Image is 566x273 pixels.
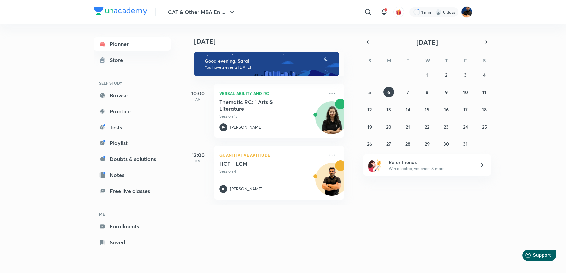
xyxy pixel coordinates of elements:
abbr: Monday [387,57,391,64]
img: Avatar [316,167,348,199]
h6: SELF STUDY [94,77,171,89]
iframe: Help widget launcher [507,247,559,266]
p: PM [185,159,211,163]
img: Avatar [316,105,348,137]
a: Enrollments [94,220,171,233]
abbr: October 20, 2025 [386,124,391,130]
abbr: October 2, 2025 [445,72,447,78]
button: October 28, 2025 [403,138,413,149]
button: [DATE] [372,37,482,47]
button: October 15, 2025 [422,104,432,115]
abbr: Wednesday [425,57,430,64]
a: Practice [94,105,171,118]
img: streak [435,9,442,15]
abbr: Tuesday [407,57,409,64]
button: October 30, 2025 [441,138,451,149]
abbr: October 17, 2025 [463,106,467,113]
a: Playlist [94,136,171,150]
p: Quantitative Aptitude [219,151,324,159]
button: October 12, 2025 [364,104,375,115]
abbr: October 16, 2025 [444,106,448,113]
p: AM [185,97,211,101]
abbr: October 6, 2025 [387,89,390,95]
button: October 10, 2025 [460,87,471,97]
button: October 5, 2025 [364,87,375,97]
button: October 11, 2025 [479,87,490,97]
button: October 13, 2025 [383,104,394,115]
button: October 6, 2025 [383,87,394,97]
abbr: October 27, 2025 [386,141,391,147]
p: Session 4 [219,168,324,174]
h5: Thematic RC: 1 Arts & Literature [219,99,302,112]
img: Saral Nashier [461,6,472,18]
abbr: October 18, 2025 [482,106,487,113]
h5: HCF - LCM [219,160,302,167]
abbr: Saturday [483,57,486,64]
abbr: October 19, 2025 [367,124,372,130]
img: avatar [396,9,402,15]
button: October 2, 2025 [441,69,451,80]
img: evening [194,52,339,76]
button: October 9, 2025 [441,87,451,97]
button: October 18, 2025 [479,104,490,115]
p: Verbal Ability and RC [219,89,324,97]
abbr: October 11, 2025 [482,89,486,95]
a: Saved [94,236,171,249]
a: Browse [94,89,171,102]
a: Notes [94,168,171,182]
abbr: October 12, 2025 [367,106,372,113]
abbr: October 24, 2025 [463,124,468,130]
button: October 19, 2025 [364,121,375,132]
h4: [DATE] [194,37,351,45]
h5: 10:00 [185,89,211,97]
abbr: October 3, 2025 [464,72,467,78]
button: October 29, 2025 [422,138,432,149]
h5: 12:00 [185,151,211,159]
abbr: October 21, 2025 [406,124,410,130]
div: Store [110,56,127,64]
abbr: October 29, 2025 [424,141,429,147]
button: October 1, 2025 [422,69,432,80]
button: October 26, 2025 [364,138,375,149]
button: October 20, 2025 [383,121,394,132]
p: [PERSON_NAME] [230,124,262,130]
abbr: October 23, 2025 [444,124,449,130]
a: Store [94,53,171,67]
abbr: October 25, 2025 [482,124,487,130]
abbr: October 7, 2025 [407,89,409,95]
p: Win a laptop, vouchers & more [389,166,471,172]
button: October 22, 2025 [422,121,432,132]
abbr: Thursday [445,57,447,64]
abbr: October 8, 2025 [426,89,428,95]
abbr: October 26, 2025 [367,141,372,147]
abbr: October 31, 2025 [463,141,468,147]
button: October 23, 2025 [441,121,451,132]
span: [DATE] [416,38,438,47]
abbr: October 28, 2025 [405,141,410,147]
img: Company Logo [94,7,147,15]
button: October 16, 2025 [441,104,451,115]
button: October 7, 2025 [403,87,413,97]
abbr: October 14, 2025 [406,106,410,113]
abbr: Friday [464,57,467,64]
button: October 27, 2025 [383,138,394,149]
abbr: October 4, 2025 [483,72,486,78]
a: Tests [94,121,171,134]
button: CAT & Other MBA En ... [164,5,240,19]
a: Company Logo [94,7,147,17]
button: October 17, 2025 [460,104,471,115]
p: Session 15 [219,113,324,119]
a: Free live classes [94,184,171,198]
abbr: October 15, 2025 [425,106,429,113]
abbr: October 1, 2025 [426,72,428,78]
img: referral [368,158,382,172]
button: October 24, 2025 [460,121,471,132]
h6: Refer friends [389,159,471,166]
button: October 21, 2025 [403,121,413,132]
button: October 25, 2025 [479,121,490,132]
abbr: October 13, 2025 [386,106,391,113]
button: avatar [393,7,404,17]
abbr: Sunday [368,57,371,64]
abbr: October 30, 2025 [443,141,449,147]
p: [PERSON_NAME] [230,186,262,192]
